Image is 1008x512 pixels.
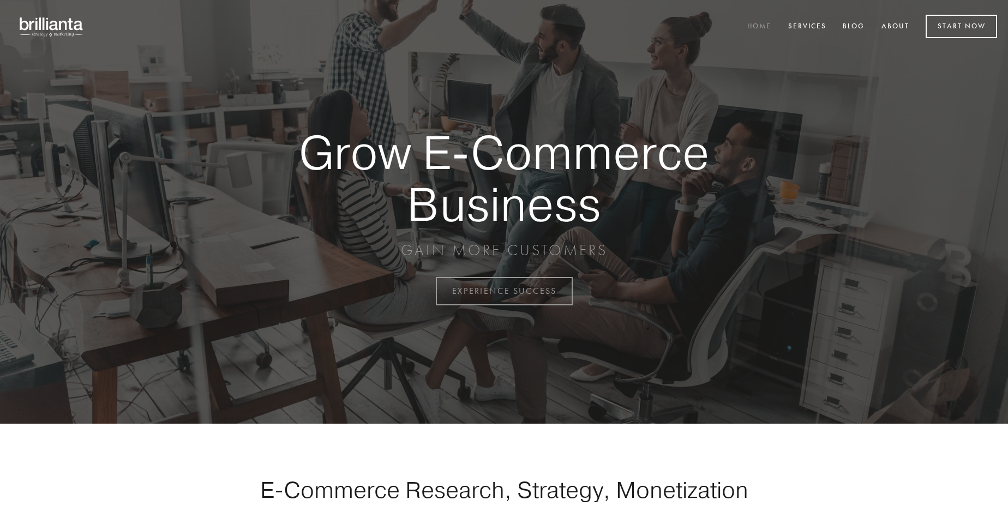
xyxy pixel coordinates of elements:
a: Services [781,18,833,36]
p: GAIN MORE CUSTOMERS [261,240,747,260]
a: Blog [836,18,872,36]
img: brillianta - research, strategy, marketing [11,11,93,43]
strong: Grow E-Commerce Business [261,127,747,230]
a: Start Now [926,15,997,38]
a: EXPERIENCE SUCCESS [436,277,573,305]
h1: E-Commerce Research, Strategy, Monetization [226,476,782,503]
a: Home [740,18,778,36]
a: About [874,18,916,36]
